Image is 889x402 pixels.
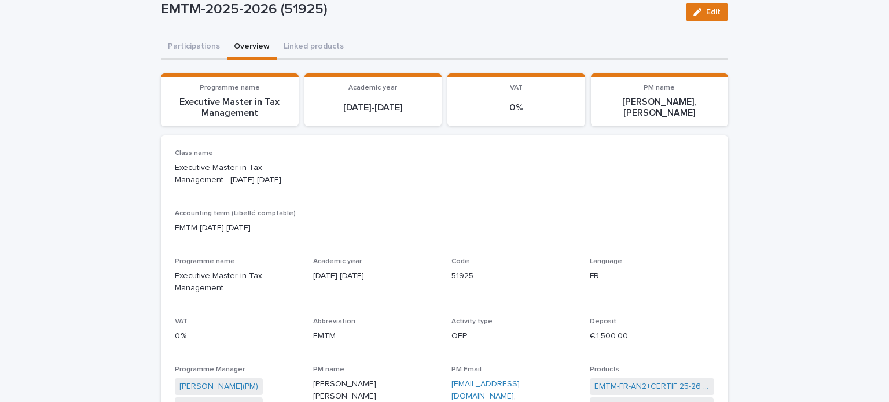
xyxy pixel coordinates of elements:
[451,258,469,265] span: Code
[161,35,227,60] button: Participations
[451,318,493,325] span: Activity type
[590,270,714,282] p: FR
[313,270,438,282] p: [DATE]-[DATE]
[590,258,622,265] span: Language
[590,366,619,373] span: Products
[313,318,355,325] span: Abbreviation
[200,84,260,91] span: Programme name
[313,258,362,265] span: Academic year
[175,270,299,294] p: Executive Master in Tax Management
[454,102,578,113] p: 0 %
[175,222,714,234] p: EMTM [DATE]-[DATE]
[179,381,258,393] a: [PERSON_NAME](PM)
[451,366,482,373] span: PM Email
[706,8,721,16] span: Edit
[175,258,235,265] span: Programme name
[348,84,397,91] span: Academic year
[594,381,710,393] a: EMTM-FR-AN2+CERTIF 25-26 - 3500€
[598,97,722,119] p: [PERSON_NAME], [PERSON_NAME]
[510,84,523,91] span: VAT
[175,210,296,217] span: Accounting term (Libellé comptable)
[168,97,292,119] p: Executive Master in Tax Management
[590,318,616,325] span: Deposit
[227,35,277,60] button: Overview
[451,380,520,400] a: [EMAIL_ADDRESS][DOMAIN_NAME]
[175,150,213,157] span: Class name
[175,330,299,342] p: 0 %
[686,3,728,21] button: Edit
[175,162,299,186] p: Executive Master in Tax Management - [DATE]-[DATE]
[313,330,438,342] p: EMTM
[644,84,675,91] span: PM name
[175,318,188,325] span: VAT
[175,366,245,373] span: Programme Manager
[161,1,677,18] p: EMTM-2025-2026 (51925)
[590,330,714,342] p: € 1,500.00
[277,35,351,60] button: Linked products
[311,102,435,113] p: [DATE]-[DATE]
[451,270,576,282] p: 51925
[451,330,576,342] p: OEP
[313,366,344,373] span: PM name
